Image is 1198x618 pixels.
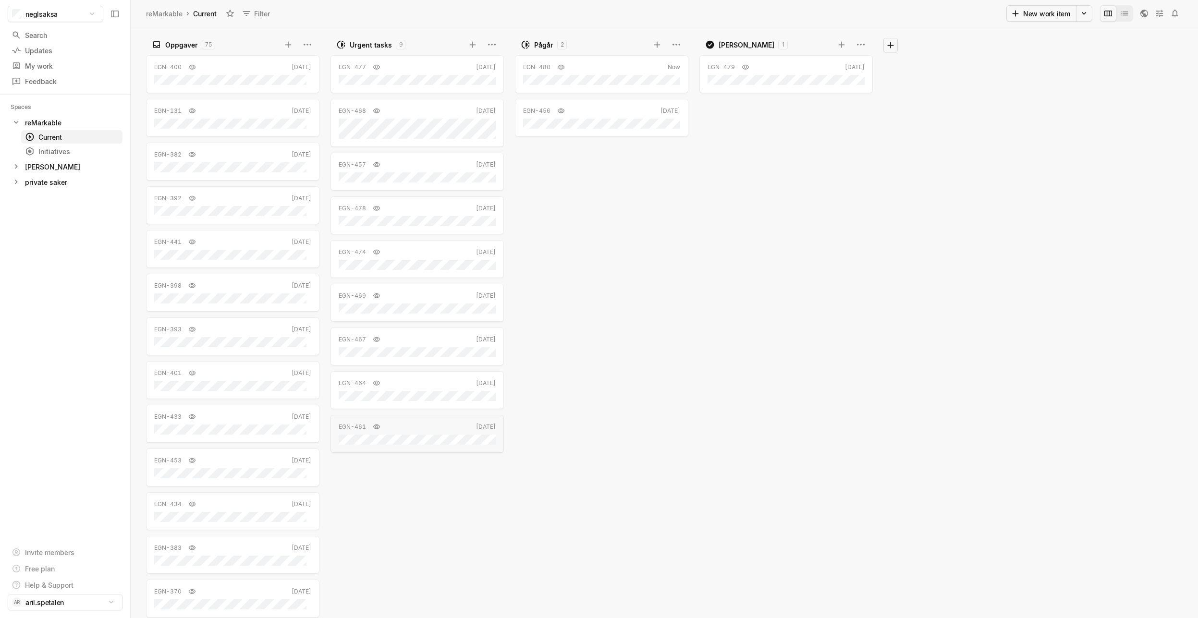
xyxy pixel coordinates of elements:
[146,52,319,96] div: EGN-400[DATE]
[154,456,182,465] div: EGN-453
[146,96,319,140] div: EGN-131[DATE]
[476,335,496,344] div: [DATE]
[330,368,504,412] div: EGN-464[DATE]
[146,52,324,618] div: grid
[292,412,311,421] div: [DATE]
[523,63,550,72] div: EGN-480
[154,63,182,72] div: EGN-400
[330,96,504,150] div: EGN-468[DATE]
[202,40,215,49] div: 75
[25,118,61,128] div: reMarkable
[778,40,788,49] div: 1
[154,544,182,552] div: EGN-383
[146,489,319,533] div: EGN-434[DATE]
[339,160,366,169] div: EGN-457
[699,55,873,93] a: EGN-479[DATE]
[21,145,122,158] a: Initiatives
[292,369,311,377] div: [DATE]
[25,132,119,142] div: Current
[339,107,366,115] div: EGN-468
[8,74,122,88] a: Feedback
[8,116,122,129] a: reMarkable
[25,547,74,557] div: Invite members
[144,7,184,20] a: reMarkable
[668,63,680,72] div: Now
[12,61,119,71] div: My work
[557,40,567,49] div: 2
[660,107,680,115] div: [DATE]
[330,412,504,456] div: EGN-461[DATE]
[146,361,319,399] a: EGN-401[DATE]
[146,183,319,227] div: EGN-392[DATE]
[8,594,122,610] button: ARaril.spetalen
[25,597,64,607] span: aril.spetalen
[534,40,553,50] div: Pågår
[339,291,366,300] div: EGN-469
[476,107,496,115] div: [DATE]
[154,150,182,159] div: EGN-382
[146,315,319,358] div: EGN-393[DATE]
[146,227,319,271] div: EGN-441[DATE]
[25,9,58,19] span: neglsaksa
[8,175,122,189] a: private saker
[292,587,311,596] div: [DATE]
[154,194,182,203] div: EGN-392
[339,423,366,431] div: EGN-461
[330,196,504,234] a: EGN-478[DATE]
[238,6,276,21] button: Filter
[339,335,366,344] div: EGN-467
[154,369,182,377] div: EGN-401
[146,533,319,577] div: EGN-383[DATE]
[8,160,122,173] div: [PERSON_NAME]
[476,63,496,72] div: [DATE]
[339,379,366,388] div: EGN-464
[350,40,392,50] div: Urgent tasks
[25,564,55,574] div: Free plan
[154,587,182,596] div: EGN-370
[330,153,504,191] a: EGN-457[DATE]
[8,545,122,559] a: Invite members
[146,446,319,489] div: EGN-453[DATE]
[292,500,311,509] div: [DATE]
[330,327,504,365] a: EGN-467[DATE]
[523,107,550,115] div: EGN-456
[146,140,319,183] div: EGN-382[DATE]
[292,194,311,203] div: [DATE]
[292,281,311,290] div: [DATE]
[146,402,319,446] div: EGN-433[DATE]
[330,281,504,325] div: EGN-469[DATE]
[330,150,504,194] div: EGN-457[DATE]
[292,150,311,159] div: [DATE]
[292,63,311,72] div: [DATE]
[330,237,504,281] div: EGN-474[DATE]
[292,107,311,115] div: [DATE]
[146,317,319,355] a: EGN-393[DATE]
[515,52,688,96] div: EGN-480Now
[12,30,119,40] div: Search
[719,40,774,50] div: [PERSON_NAME]
[146,230,319,268] a: EGN-441[DATE]
[8,59,122,73] a: My work
[14,597,20,607] span: AR
[146,358,319,402] div: EGN-401[DATE]
[146,55,319,93] a: EGN-400[DATE]
[515,96,688,140] div: EGN-456[DATE]
[339,63,366,72] div: EGN-477
[515,52,693,618] div: grid
[330,52,508,618] div: grid
[330,99,504,147] a: EGN-468[DATE]
[396,40,405,49] div: 9
[11,102,43,112] div: Spaces
[8,43,122,58] a: Updates
[146,271,319,315] div: EGN-398[DATE]
[8,6,103,22] button: neglsaksa
[292,456,311,465] div: [DATE]
[476,204,496,213] div: [DATE]
[146,536,319,574] a: EGN-383[DATE]
[25,177,67,187] div: private saker
[25,146,119,157] div: Initiatives
[146,580,319,618] a: EGN-370[DATE]
[330,325,504,368] div: EGN-467[DATE]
